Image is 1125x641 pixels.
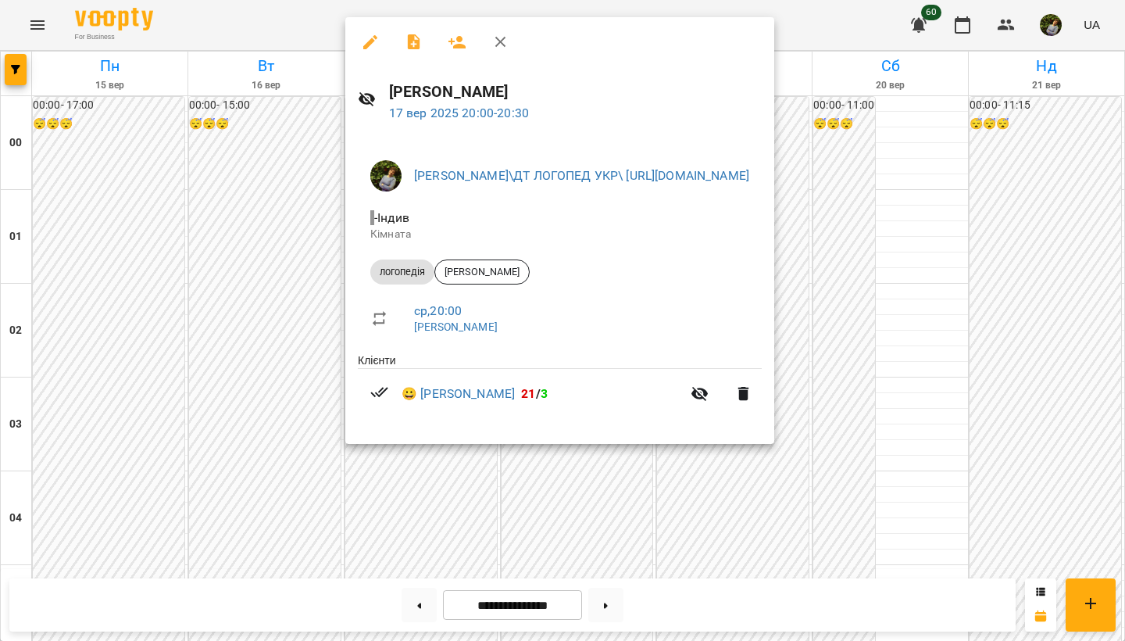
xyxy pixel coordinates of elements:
[370,227,749,242] p: Кімната
[521,386,535,401] span: 21
[521,386,548,401] b: /
[370,383,389,402] svg: Візит сплачено
[370,210,412,225] span: - Індив
[402,385,515,403] a: 😀 [PERSON_NAME]
[414,303,462,318] a: ср , 20:00
[541,386,548,401] span: 3
[389,106,529,120] a: 17 вер 2025 20:00-20:30
[370,265,434,279] span: логопедія
[435,265,529,279] span: [PERSON_NAME]
[434,260,530,285] div: [PERSON_NAME]
[414,320,498,333] a: [PERSON_NAME]
[389,80,762,104] h6: [PERSON_NAME]
[414,168,749,183] a: [PERSON_NAME]\ДТ ЛОГОПЕД УКР\ [URL][DOMAIN_NAME]
[358,353,762,425] ul: Клієнти
[370,160,402,192] img: b75e9dd987c236d6cf194ef640b45b7d.jpg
